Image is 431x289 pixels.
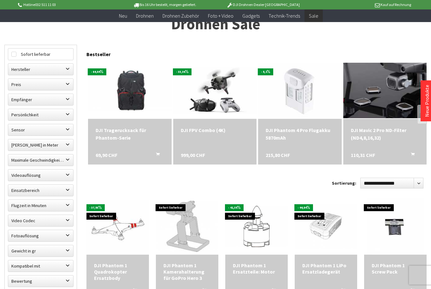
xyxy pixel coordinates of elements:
[96,126,164,142] div: DJI Tragerucksack für Phantom-Serie
[8,275,73,287] label: Bewertung
[233,262,280,275] a: DJI Phantom 1 Ersatzteile: Motor 19,90 CHF In den Warenkorb
[8,170,73,181] label: Videoauflösung
[8,79,73,90] label: Preis
[372,262,419,275] div: DJI Phantom 1 Screw Pack
[96,151,117,159] span: 69,90 CHF
[351,151,375,159] span: 110,31 CHF
[242,13,260,19] span: Gadgets
[208,13,233,19] span: Foto + Video
[181,151,205,159] span: 999,00 CHF
[8,139,73,151] label: Maximale Flughöhe in Meter
[225,206,288,247] img: DJI Phantom 1 Ersatzteile: Motor
[269,13,300,19] span: Technik-Trends
[86,45,427,61] div: Bestseller
[158,9,204,22] a: Drohnen Zubehör
[8,215,73,226] label: Video Codec
[8,200,73,211] label: Flugzeit in Minuten
[266,126,334,142] div: DJI Phantom 4 Pro Flugakku 5870mAh
[351,126,419,142] div: DJI Mavic 2 Pro ND-Filter (ND4,8,16,32)
[163,262,211,281] a: DJI Phantom 1 Kamerahalterung für GoPro Hero 3 19,92 CHF In den Warenkorb
[156,201,218,252] img: DJI Phantom 1 Kamerahalterung für GoPro Hero 3
[8,154,73,166] label: Maximale Geschwindigkeit in km/h
[295,204,357,249] img: DJI Phantom 1 LiPo Ersatzladegerät
[266,151,290,159] span: 215,80 CHF
[8,124,73,136] label: Sensor
[424,85,430,117] a: Neue Produkte
[372,262,419,275] a: DJI Phantom 1 Screw Pack 6,90 CHF In den Warenkorb
[17,1,115,9] p: Hotline
[233,262,280,275] div: DJI Phantom 1 Ersatzteile: Motor
[214,1,312,9] p: DJI Drohnen Dealer [GEOGRAPHIC_DATA]
[173,67,257,114] img: DJI FPV Combo (4K)
[181,126,249,134] div: DJI FPV Combo (4K)
[351,126,419,142] a: DJI Mavic 2 Pro ND-Filter (ND4,8,16,32) 110,31 CHF In den Warenkorb
[94,262,141,281] div: DJI Phantom 1 Quadrokopter Ersatzbody
[258,63,341,118] img: DJI Phantom 4 Pro Flugakku 5870mAh
[115,9,132,22] a: Neu
[302,262,350,275] div: DJI Phantom 1 LiPo Ersatzladegerät
[8,49,73,60] label: Sofort lieferbar
[119,13,127,19] span: Neu
[132,9,158,22] a: Drohnen
[148,151,163,159] button: In den Warenkorb
[309,13,318,19] span: Sale
[8,230,73,241] label: Fotoauflösung
[86,200,149,252] img: DJI Phantom 1 Quadrokopter Ersatzbody
[94,262,141,281] a: DJI Phantom 1 Quadrokopter Ersatzbody 49,78 CHF In den Warenkorb
[35,2,56,7] a: 032 511 11 03
[162,13,199,19] span: Drohnen Zubehör
[343,63,427,118] img: DJI Mavic 2 Pro ND-Filter (ND4,8,16,32)
[163,262,211,281] div: DJI Phantom 1 Kamerahalterung für GoPro Hero 3
[312,1,411,9] p: Kauf auf Rechnung
[115,1,214,9] p: Bis 16 Uhr bestellt, morgen geliefert.
[88,70,171,112] img: DJI Tragerucksack für Phantom-Serie
[8,260,73,272] label: Kompatibel mit
[181,126,249,134] a: DJI FPV Combo (4K) 999,00 CHF
[8,109,73,120] label: Persönlichkeit
[403,151,418,159] button: In den Warenkorb
[264,9,304,22] a: Technik-Trends
[304,9,323,22] a: Sale
[204,9,238,22] a: Foto + Video
[238,9,264,22] a: Gadgets
[332,178,356,188] label: Sortierung:
[8,64,73,75] label: Hersteller
[4,16,427,32] h1: Drohnen Sale
[367,198,424,255] img: DJI Phantom 1 Screw Pack
[8,245,73,257] label: Gewicht in gr
[8,94,73,105] label: Empfänger
[266,126,334,142] a: DJI Phantom 4 Pro Flugakku 5870mAh 215,80 CHF
[302,262,350,275] a: DJI Phantom 1 LiPo Ersatzladegerät 19,82 CHF In den Warenkorb
[136,13,154,19] span: Drohnen
[8,185,73,196] label: Einsatzbereich
[96,126,164,142] a: DJI Tragerucksack für Phantom-Serie 69,90 CHF In den Warenkorb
